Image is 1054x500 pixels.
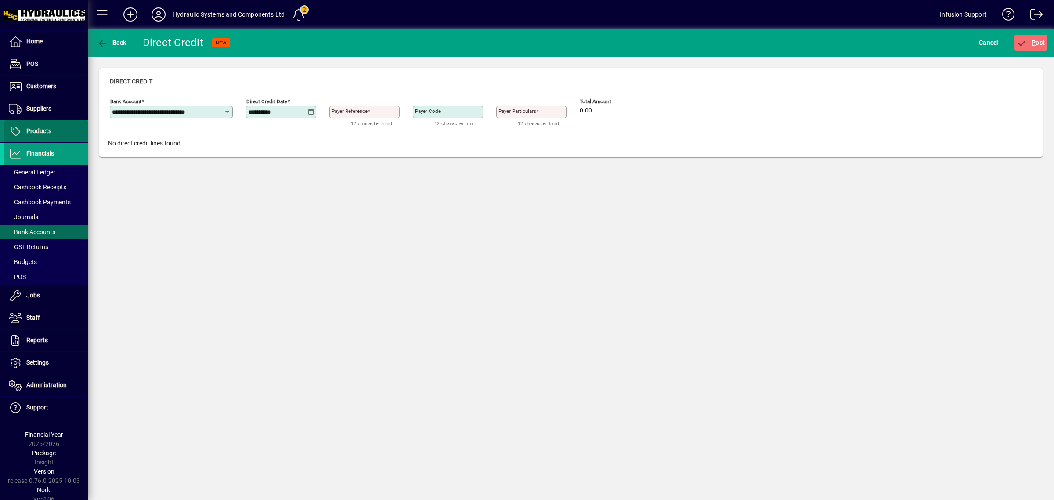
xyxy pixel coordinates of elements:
a: POS [4,269,88,284]
span: NEW [216,40,227,46]
mat-label: Payer Code [415,108,441,114]
span: Budgets [9,258,37,265]
a: Cashbook Receipts [4,180,88,195]
a: Journals [4,210,88,225]
span: Back [97,39,126,46]
span: Jobs [26,292,40,299]
mat-label: Payer Particulars [498,108,536,114]
span: Reports [26,337,48,344]
button: Post [1014,35,1047,51]
a: POS [4,53,88,75]
a: Settings [4,352,88,374]
button: Profile [144,7,173,22]
span: Total Amount [580,99,632,105]
mat-hint: 12 character limit [518,118,559,128]
span: POS [26,60,38,67]
button: Cancel [977,35,1000,51]
span: Direct Credit [110,78,152,85]
span: ost [1017,39,1045,46]
span: Products [26,127,51,134]
button: Add [116,7,144,22]
span: General Ledger [9,169,55,176]
span: Bank Accounts [9,228,55,236]
a: Customers [4,76,88,98]
span: Package [32,449,56,457]
mat-label: Bank Account [110,98,141,105]
a: Knowledge Base [996,2,1015,30]
a: Budgets [4,254,88,269]
a: Logout [1024,2,1043,30]
span: Staff [26,314,40,321]
a: General Ledger [4,165,88,180]
div: Hydraulic Systems and Components Ltd [173,7,285,22]
div: No direct credit lines found [99,130,1043,157]
a: GST Returns [4,239,88,254]
span: Home [26,38,43,45]
a: Suppliers [4,98,88,120]
span: Customers [26,83,56,90]
div: Direct Credit [143,36,203,50]
span: Cancel [979,36,998,50]
span: Node [37,486,51,493]
a: Bank Accounts [4,225,88,239]
a: Jobs [4,285,88,307]
span: Cashbook Payments [9,199,71,206]
span: 0.00 [580,107,592,114]
a: Home [4,31,88,53]
a: Staff [4,307,88,329]
span: Financials [26,150,54,157]
span: P [1032,39,1036,46]
a: Support [4,397,88,419]
a: Administration [4,374,88,396]
a: Reports [4,330,88,351]
mat-hint: 12 character limit [434,118,476,128]
span: Administration [26,381,67,388]
span: Support [26,404,48,411]
a: Products [4,120,88,142]
span: Version [34,468,54,475]
span: Suppliers [26,105,51,112]
mat-hint: 12 character limit [351,118,393,128]
a: Cashbook Payments [4,195,88,210]
span: Settings [26,359,49,366]
mat-label: Payer Reference [332,108,368,114]
mat-label: Direct Credit Date [246,98,287,105]
button: Back [95,35,129,51]
span: GST Returns [9,243,48,250]
app-page-header-button: Back [88,35,136,51]
span: Cashbook Receipts [9,184,66,191]
span: Financial Year [25,431,63,438]
span: POS [9,273,26,280]
div: Infusion Support [940,7,987,22]
span: Journals [9,214,38,221]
